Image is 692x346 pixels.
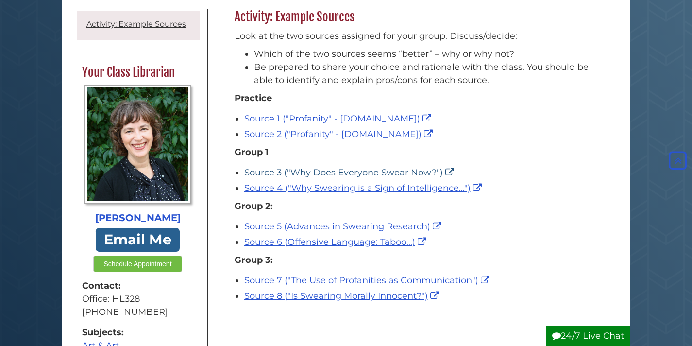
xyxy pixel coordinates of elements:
[254,61,596,87] li: Be prepared to share your choice and rationale with the class. You should be able to identify and...
[244,183,484,193] a: Source 4 ("Why Swearing is a Sign of Intelligence...")
[235,147,269,157] strong: Group 1
[244,275,492,286] a: Source 7 ("The Use of Profanities as Communication")
[666,156,690,166] a: Back to Top
[230,9,601,25] h2: Activity: Example Sources
[244,291,441,301] a: Source 8 ("Is Swearing Morally Innocent?")
[86,19,186,29] a: Activity: Example Sources
[254,48,596,61] li: Which of the two sources seems “better” – why or why not?
[93,256,182,272] button: Schedule Appointment
[235,255,273,265] strong: Group 3:
[96,228,180,252] a: Email Me
[84,85,191,204] img: Profile Photo
[235,201,273,211] strong: Group 2:
[82,293,194,306] div: Office: HL328
[244,221,444,232] a: Source 5 (Advances in Swearing Research)
[235,93,272,104] strong: Practice
[82,85,194,225] a: Profile Photo [PERSON_NAME]
[82,211,194,225] div: [PERSON_NAME]
[244,167,456,178] a: Source 3 ("Why Does Everyone Swear Now?")
[77,65,199,80] h2: Your Class Librarian
[82,326,194,339] strong: Subjects:
[82,279,194,293] strong: Contact:
[82,306,194,319] div: [PHONE_NUMBER]
[235,30,596,43] p: Look at the two sources assigned for your group. Discuss/decide:
[546,326,630,346] button: 24/7 Live Chat
[244,129,435,139] a: Source 2 ("Profanity" - [DOMAIN_NAME])
[244,113,434,124] a: Source 1 ("Profanity" - [DOMAIN_NAME])
[244,237,429,247] a: Source 6 (Offensive Language: Taboo...)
